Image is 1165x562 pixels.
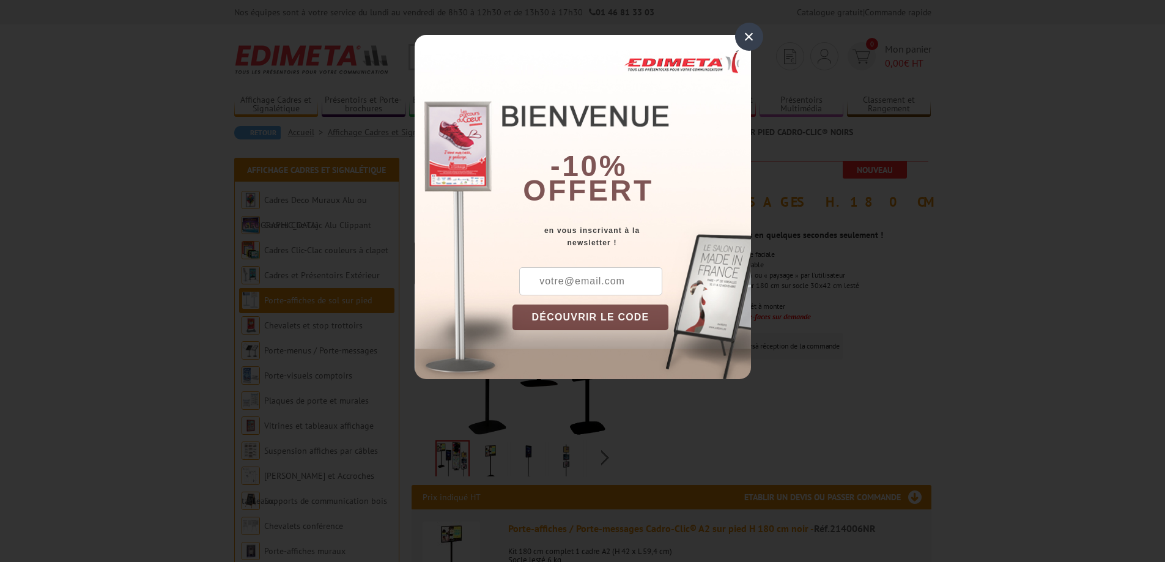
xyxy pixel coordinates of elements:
[523,174,654,207] font: offert
[519,267,662,295] input: votre@email.com
[512,224,751,249] div: en vous inscrivant à la newsletter !
[735,23,763,51] div: ×
[550,150,627,182] b: -10%
[512,305,669,330] button: DÉCOUVRIR LE CODE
